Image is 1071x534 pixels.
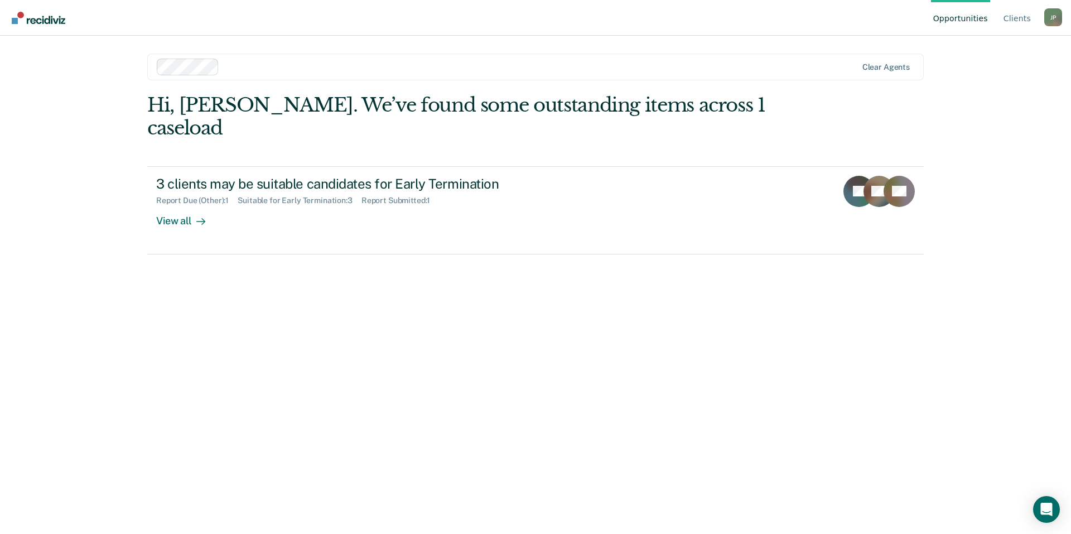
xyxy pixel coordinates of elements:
img: Recidiviz [12,12,65,24]
div: J P [1044,8,1062,26]
div: Hi, [PERSON_NAME]. We’ve found some outstanding items across 1 caseload [147,94,769,139]
div: 3 clients may be suitable candidates for Early Termination [156,176,548,192]
div: Open Intercom Messenger [1033,496,1060,523]
button: Profile dropdown button [1044,8,1062,26]
div: View all [156,205,219,227]
div: Suitable for Early Termination : 3 [238,196,361,205]
div: Clear agents [862,62,910,72]
div: Report Due (Other) : 1 [156,196,238,205]
div: Report Submitted : 1 [361,196,440,205]
a: 3 clients may be suitable candidates for Early TerminationReport Due (Other):1Suitable for Early ... [147,166,924,254]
